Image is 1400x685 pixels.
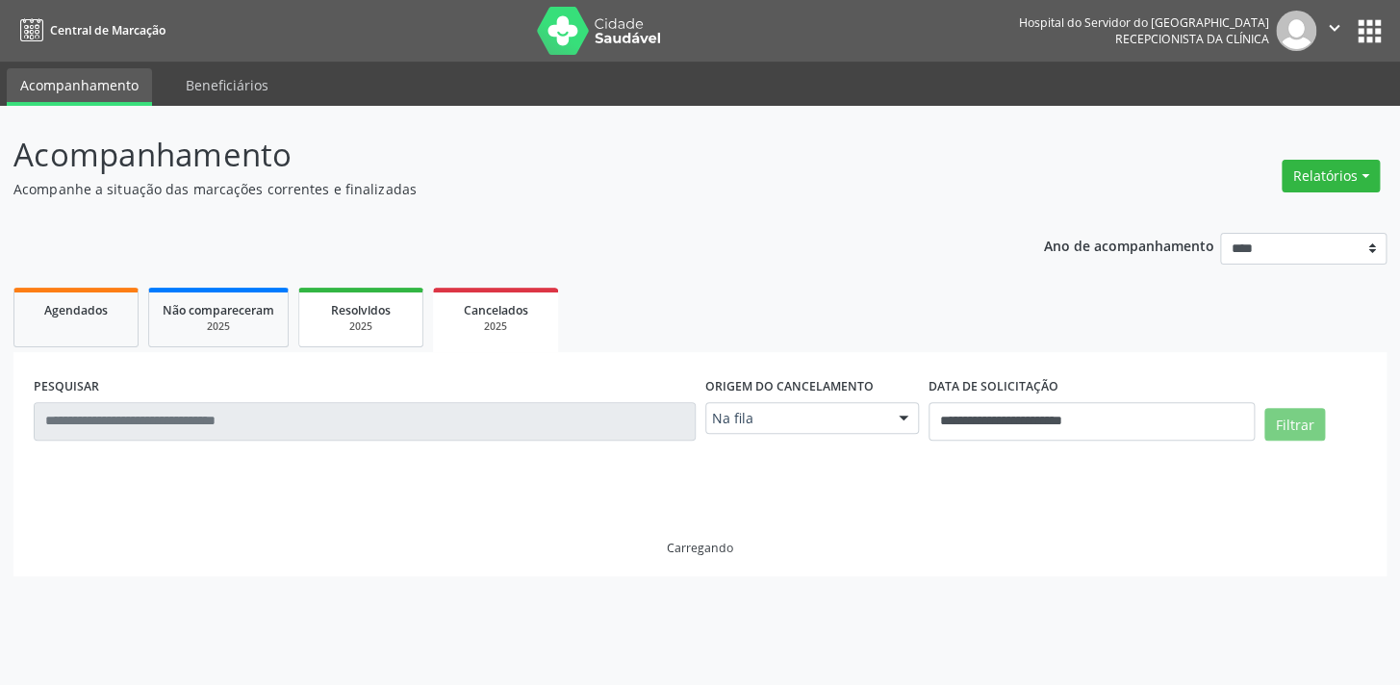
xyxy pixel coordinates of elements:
span: Na fila [712,409,880,428]
label: PESQUISAR [34,372,99,402]
div: 2025 [446,319,545,334]
a: Central de Marcação [13,14,165,46]
img: img [1276,11,1316,51]
span: Cancelados [464,302,528,318]
span: Recepcionista da clínica [1115,31,1269,47]
button: Relatórios [1282,160,1380,192]
div: Hospital do Servidor do [GEOGRAPHIC_DATA] [1019,14,1269,31]
button:  [1316,11,1353,51]
p: Acompanhe a situação das marcações correntes e finalizadas [13,179,975,199]
button: Filtrar [1264,408,1325,441]
div: 2025 [163,319,274,334]
a: Acompanhamento [7,68,152,106]
label: Origem do cancelamento [705,372,874,402]
span: Central de Marcação [50,22,165,38]
p: Acompanhamento [13,131,975,179]
div: Carregando [667,540,733,556]
p: Ano de acompanhamento [1043,233,1213,257]
span: Resolvidos [331,302,391,318]
span: Não compareceram [163,302,274,318]
button: apps [1353,14,1387,48]
div: 2025 [313,319,409,334]
label: DATA DE SOLICITAÇÃO [929,372,1058,402]
i:  [1324,17,1345,38]
span: Agendados [44,302,108,318]
a: Beneficiários [172,68,282,102]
